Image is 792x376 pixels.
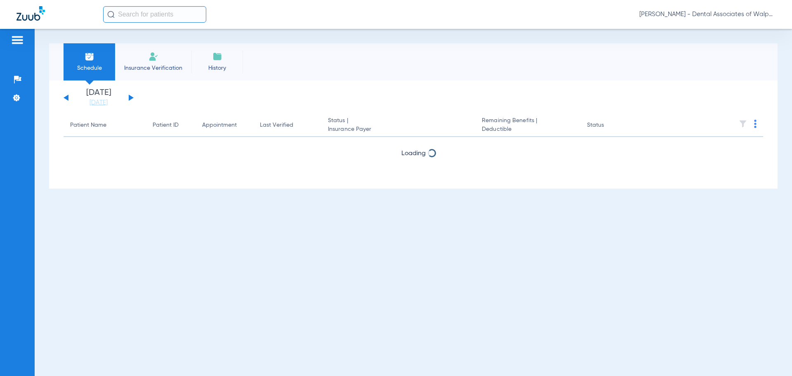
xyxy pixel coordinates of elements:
[202,121,237,130] div: Appointment
[754,120,757,128] img: group-dot-blue.svg
[260,121,315,130] div: Last Verified
[103,6,206,23] input: Search for patients
[16,6,45,21] img: Zuub Logo
[639,10,775,19] span: [PERSON_NAME] - Dental Associates of Walpole
[475,114,580,137] th: Remaining Benefits |
[121,64,185,72] span: Insurance Verification
[70,64,109,72] span: Schedule
[482,125,573,134] span: Deductible
[70,121,106,130] div: Patient Name
[580,114,636,137] th: Status
[74,89,123,107] li: [DATE]
[70,121,139,130] div: Patient Name
[202,121,247,130] div: Appointment
[260,121,293,130] div: Last Verified
[212,52,222,61] img: History
[153,121,189,130] div: Patient ID
[328,125,469,134] span: Insurance Payer
[321,114,475,137] th: Status |
[198,64,237,72] span: History
[85,52,94,61] img: Schedule
[401,150,426,157] span: Loading
[739,120,747,128] img: filter.svg
[148,52,158,61] img: Manual Insurance Verification
[11,35,24,45] img: hamburger-icon
[153,121,179,130] div: Patient ID
[74,99,123,107] a: [DATE]
[107,11,115,18] img: Search Icon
